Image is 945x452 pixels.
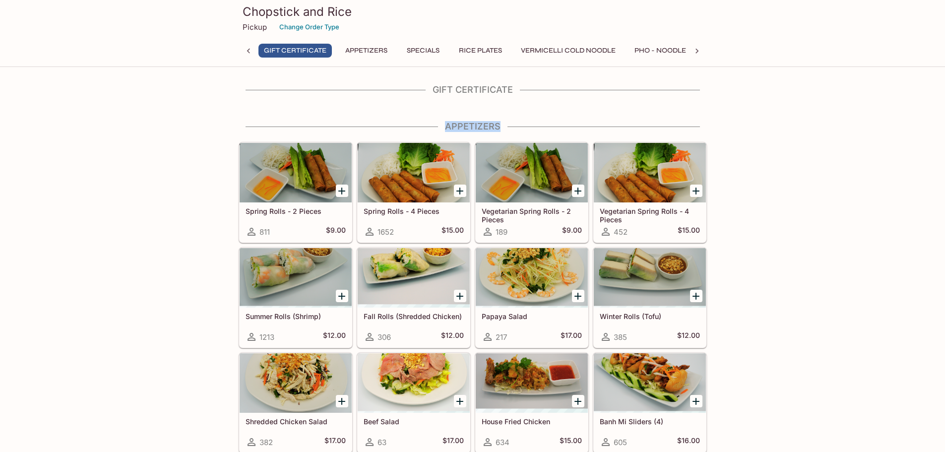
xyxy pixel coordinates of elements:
[246,312,346,321] h5: Summer Rolls (Shrimp)
[364,207,464,215] h5: Spring Rolls - 4 Pieces
[358,353,470,413] div: Beef Salad
[239,248,352,348] a: Summer Rolls (Shrimp)1213$12.00
[515,44,621,58] button: Vermicelli Cold Noodle
[239,121,707,132] h4: Appetizers
[600,417,700,426] h5: Banh Mi Sliders (4)
[357,248,470,348] a: Fall Rolls (Shredded Chicken)306$12.00
[690,395,702,407] button: Add Banh Mi Sliders (4)
[496,438,509,447] span: 634
[340,44,393,58] button: Appetizers
[378,438,386,447] span: 63
[677,331,700,343] h5: $12.00
[572,290,584,302] button: Add Papaya Salad
[453,44,507,58] button: Rice Plates
[560,436,582,448] h5: $15.00
[239,84,707,95] h4: Gift Certificate
[572,395,584,407] button: Add House Fried Chicken
[482,207,582,223] h5: Vegetarian Spring Rolls - 2 Pieces
[246,417,346,426] h5: Shredded Chicken Salad
[482,417,582,426] h5: House Fried Chicken
[614,438,627,447] span: 605
[496,227,507,237] span: 189
[476,248,588,308] div: Papaya Salad
[454,185,466,197] button: Add Spring Rolls - 4 Pieces
[561,331,582,343] h5: $17.00
[239,142,352,243] a: Spring Rolls - 2 Pieces811$9.00
[562,226,582,238] h5: $9.00
[358,143,470,202] div: Spring Rolls - 4 Pieces
[475,142,588,243] a: Vegetarian Spring Rolls - 2 Pieces189$9.00
[678,226,700,238] h5: $15.00
[246,207,346,215] h5: Spring Rolls - 2 Pieces
[258,44,332,58] button: Gift Certificate
[454,395,466,407] button: Add Beef Salad
[600,207,700,223] h5: Vegetarian Spring Rolls - 4 Pieces
[243,22,267,32] p: Pickup
[629,44,712,58] button: Pho - Noodle Soup
[677,436,700,448] h5: $16.00
[336,185,348,197] button: Add Spring Rolls - 2 Pieces
[690,290,702,302] button: Add Winter Rolls (Tofu)
[364,417,464,426] h5: Beef Salad
[594,248,706,308] div: Winter Rolls (Tofu)
[324,436,346,448] h5: $17.00
[364,312,464,321] h5: Fall Rolls (Shredded Chicken)
[593,142,706,243] a: Vegetarian Spring Rolls - 4 Pieces452$15.00
[690,185,702,197] button: Add Vegetarian Spring Rolls - 4 Pieces
[441,331,464,343] h5: $12.00
[240,353,352,413] div: Shredded Chicken Salad
[593,248,706,348] a: Winter Rolls (Tofu)385$12.00
[600,312,700,321] h5: Winter Rolls (Tofu)
[240,248,352,308] div: Summer Rolls (Shrimp)
[275,19,344,35] button: Change Order Type
[357,142,470,243] a: Spring Rolls - 4 Pieces1652$15.00
[442,436,464,448] h5: $17.00
[476,353,588,413] div: House Fried Chicken
[441,226,464,238] h5: $15.00
[482,312,582,321] h5: Papaya Salad
[496,332,507,342] span: 217
[336,290,348,302] button: Add Summer Rolls (Shrimp)
[358,248,470,308] div: Fall Rolls (Shredded Chicken)
[259,438,273,447] span: 382
[323,331,346,343] h5: $12.00
[378,227,394,237] span: 1652
[326,226,346,238] h5: $9.00
[594,143,706,202] div: Vegetarian Spring Rolls - 4 Pieces
[614,227,628,237] span: 452
[476,143,588,202] div: Vegetarian Spring Rolls - 2 Pieces
[259,332,274,342] span: 1213
[401,44,445,58] button: Specials
[454,290,466,302] button: Add Fall Rolls (Shredded Chicken)
[336,395,348,407] button: Add Shredded Chicken Salad
[378,332,391,342] span: 306
[572,185,584,197] button: Add Vegetarian Spring Rolls - 2 Pieces
[614,332,627,342] span: 385
[594,353,706,413] div: Banh Mi Sliders (4)
[240,143,352,202] div: Spring Rolls - 2 Pieces
[243,4,703,19] h3: Chopstick and Rice
[475,248,588,348] a: Papaya Salad217$17.00
[259,227,270,237] span: 811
